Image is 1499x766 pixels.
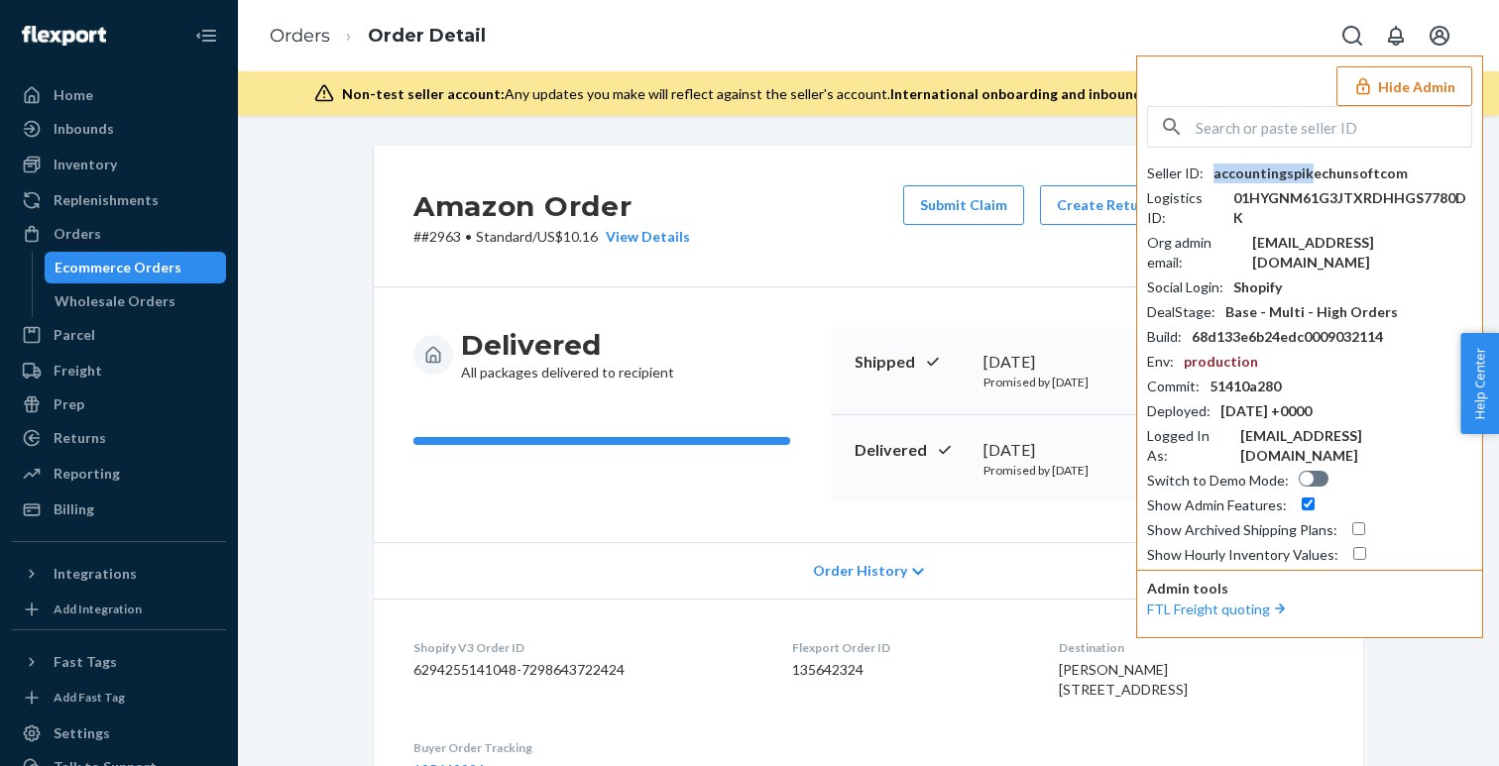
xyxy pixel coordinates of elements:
div: DealStage : [1147,302,1215,322]
a: Inventory [12,149,226,180]
a: FTL Freight quoting [1147,601,1290,617]
div: Env : [1147,352,1174,372]
div: Wholesale Orders [55,291,175,311]
button: Hide Admin [1336,66,1472,106]
div: Show Archived Shipping Plans : [1147,520,1337,540]
div: Any updates you make will reflect against the seller's account. [342,84,1404,104]
div: [DATE] +0000 [1220,401,1312,421]
div: Social Login : [1147,277,1223,297]
div: Build : [1147,327,1182,347]
span: Standard [476,228,532,245]
input: Search or paste seller ID [1196,107,1471,147]
p: Promised by [DATE] [983,462,1171,479]
div: Billing [54,499,94,519]
div: Returns [54,428,106,448]
div: Inventory [54,155,117,174]
div: All packages delivered to recipient [461,327,674,383]
span: Order History [813,561,907,581]
div: Freight [54,361,102,381]
span: [PERSON_NAME] [STREET_ADDRESS] [1059,661,1188,698]
div: Parcel [54,325,95,345]
a: Billing [12,493,226,525]
div: Inbounds [54,119,114,139]
div: Prep [54,394,84,414]
span: International onboarding and inbounding may not work during impersonation. [890,85,1404,102]
div: [EMAIL_ADDRESS][DOMAIN_NAME] [1240,426,1472,466]
p: Admin tools [1147,579,1472,599]
a: Replenishments [12,184,226,216]
button: View Details [598,227,690,247]
dt: Shopify V3 Order ID [413,639,760,656]
a: Parcel [12,319,226,351]
div: accountingspikechunsoftcom [1213,164,1408,183]
p: Promised by [DATE] [983,374,1171,390]
div: Settings [54,723,110,743]
a: Freight [12,355,226,386]
div: Shopify [1233,277,1282,297]
div: Integrations [54,564,137,584]
a: Orders [270,25,330,47]
a: Wholesale Orders [45,285,227,317]
div: Org admin email : [1147,233,1242,273]
div: Show Admin Features : [1147,495,1287,515]
div: production [1184,352,1258,372]
button: Open Search Box [1332,16,1372,55]
button: Fast Tags [12,646,226,678]
span: Non-test seller account: [342,85,505,102]
ol: breadcrumbs [254,7,502,65]
button: Help Center [1460,333,1499,434]
a: Order Detail [368,25,486,47]
div: Ecommerce Orders [55,258,181,277]
a: Inbounds [12,113,226,145]
a: Returns [12,422,226,454]
a: Add Fast Tag [12,686,226,710]
dt: Flexport Order ID [792,639,1026,656]
a: Orders [12,218,226,250]
dd: 6294255141048-7298643722424 [413,660,760,680]
a: Prep [12,388,226,420]
dt: Destination [1059,639,1324,656]
div: Orders [54,224,101,244]
dt: Buyer Order Tracking [413,739,760,756]
div: Switch to Demo Mode : [1147,471,1289,491]
a: Ecommerce Orders [45,252,227,283]
p: Delivered [855,439,968,462]
div: Fast Tags [54,652,117,672]
dd: 135642324 [792,660,1026,680]
p: # #2963 / US$10.16 [413,227,690,247]
p: Shipped [855,351,968,374]
div: Replenishments [54,190,159,210]
div: Add Fast Tag [54,689,125,706]
div: [EMAIL_ADDRESS][DOMAIN_NAME] [1252,233,1472,273]
div: Logistics ID : [1147,188,1223,228]
div: 68d133e6b24edc0009032114 [1192,327,1383,347]
a: Home [12,79,226,111]
button: Submit Claim [903,185,1024,225]
div: [DATE] [983,439,1171,462]
button: Create Return [1040,185,1169,225]
button: Integrations [12,558,226,590]
button: Open account menu [1420,16,1459,55]
div: Commit : [1147,377,1200,396]
span: • [465,228,472,245]
a: Add Integration [12,598,226,621]
a: Reporting [12,458,226,490]
div: Deployed : [1147,401,1211,421]
a: Settings [12,717,226,749]
div: Reporting [54,464,120,484]
img: Flexport logo [22,26,106,46]
div: Show Hourly Inventory Values : [1147,545,1338,565]
div: 51410a280 [1210,377,1281,396]
div: Seller ID : [1147,164,1204,183]
button: Close Navigation [186,16,226,55]
h3: Delivered [461,327,674,363]
div: Logged In As : [1147,426,1230,466]
h2: Amazon Order [413,185,690,227]
div: [DATE] [983,351,1171,374]
button: Open notifications [1376,16,1416,55]
div: Add Integration [54,601,142,617]
div: Base - Multi - High Orders [1225,302,1398,322]
div: 01HYGNM61G3JTXRDHHGS7780DK [1233,188,1472,228]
